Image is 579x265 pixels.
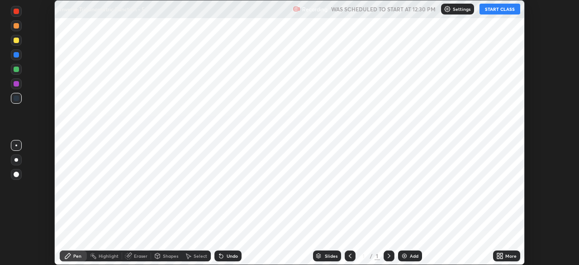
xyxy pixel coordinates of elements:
img: class-settings-icons [444,5,451,13]
div: Slides [325,254,337,258]
img: recording.375f2c34.svg [293,5,300,13]
div: Eraser [134,254,147,258]
h5: WAS SCHEDULED TO START AT 12:30 PM [331,5,436,13]
div: More [505,254,517,258]
div: Add [410,254,418,258]
div: / [370,253,373,259]
div: 1 [375,252,380,260]
div: Highlight [99,254,119,258]
div: Undo [227,254,238,258]
div: 1 [359,253,368,259]
p: Inverse Trigonometric Function - 5 [60,5,145,13]
img: add-slide-button [401,252,408,260]
p: Recording [302,6,327,13]
div: Pen [73,254,81,258]
div: Shapes [163,254,178,258]
p: Settings [453,7,470,11]
button: START CLASS [479,4,520,14]
div: Select [194,254,207,258]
